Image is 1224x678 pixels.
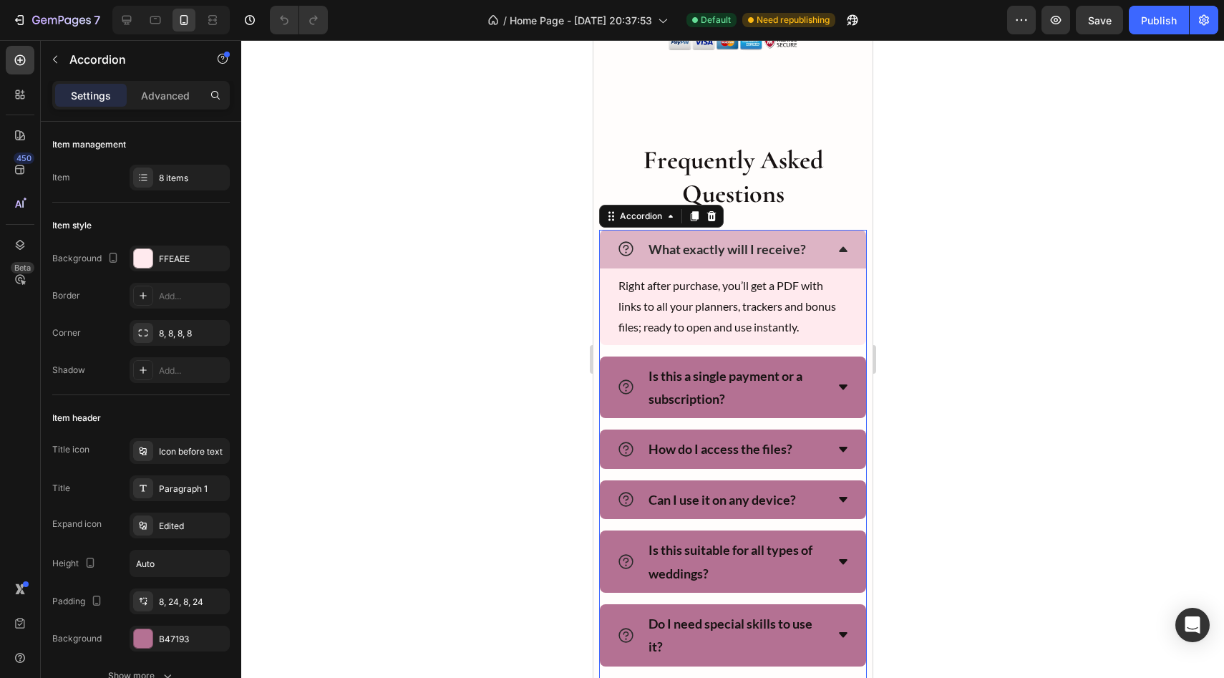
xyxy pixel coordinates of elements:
span: / [503,13,507,28]
button: Publish [1129,6,1189,34]
div: 8, 24, 8, 24 [159,596,226,609]
p: 7 [94,11,100,29]
div: Item [52,171,70,184]
div: Title [52,482,70,495]
p: Accordion [69,51,191,68]
div: Edited [159,520,226,533]
div: Background [52,632,102,645]
input: Auto [130,551,229,576]
p: How do I access the files? [55,397,199,420]
span: Save [1088,14,1112,26]
div: 450 [14,152,34,164]
div: Item header [52,412,101,425]
div: FFEAEE [159,253,226,266]
h2: Frequently Asked Questions [6,102,273,173]
div: Open Intercom Messenger [1175,608,1210,642]
div: 8 items [159,172,226,185]
span: Default [701,14,731,26]
p: Right after purchase, you’ll get a PDF with links to all your planners, trackers and bonus files;... [25,236,254,297]
div: Icon before text [159,445,226,458]
div: Corner [52,326,81,339]
div: Border [52,289,80,302]
iframe: Design area [593,40,873,678]
div: Height [52,554,99,573]
div: Paragraph 1 [159,483,226,495]
div: Add... [159,290,226,303]
p: What exactly will I receive? [55,198,213,221]
div: 8, 8, 8, 8 [159,327,226,340]
p: Do I need special skills to use it? [55,572,230,619]
div: Beta [11,262,34,273]
button: Save [1076,6,1123,34]
div: Add... [159,364,226,377]
div: B47193 [159,633,226,646]
div: Accordion [24,170,72,183]
div: Background [52,249,122,268]
div: Item style [52,219,92,232]
p: Settings [71,88,111,103]
p: Can I use it on any device? [55,448,203,471]
p: Advanced [141,88,190,103]
div: Padding [52,592,105,611]
div: Publish [1141,13,1177,28]
div: Undo/Redo [270,6,328,34]
div: Expand icon [52,518,102,531]
div: Shadow [52,364,85,377]
p: Is this a single payment or a subscription? [55,324,230,371]
span: Home Page - [DATE] 20:37:53 [510,13,652,28]
div: Title icon [52,443,89,456]
p: Is this suitable for all types of weddings? [55,498,230,545]
button: 7 [6,6,107,34]
div: Item management [52,138,126,151]
span: Need republishing [757,14,830,26]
